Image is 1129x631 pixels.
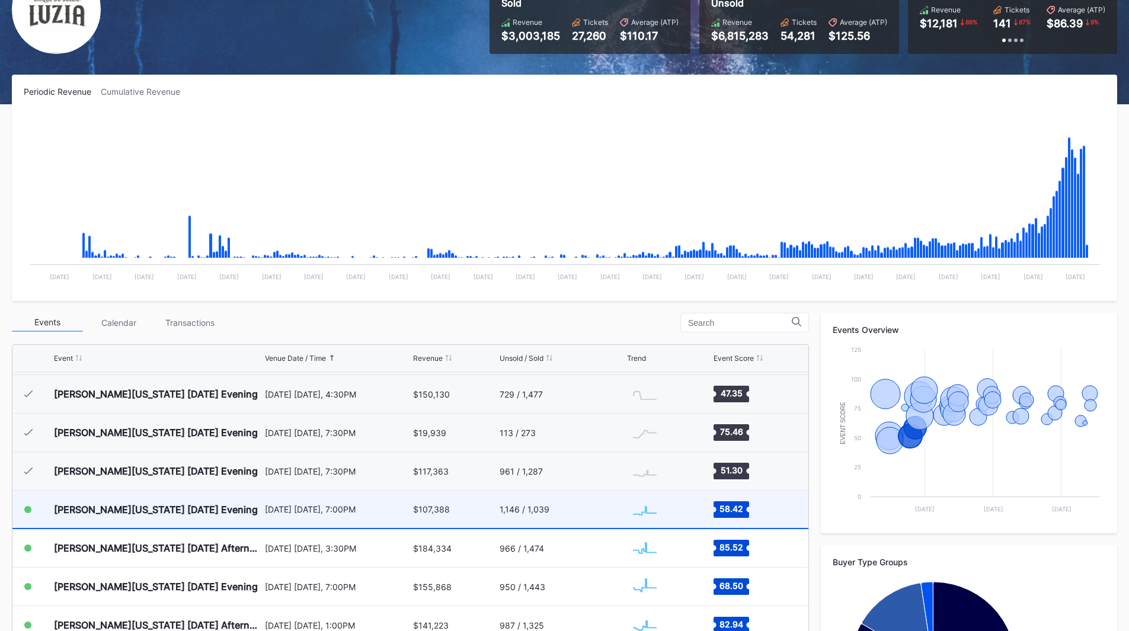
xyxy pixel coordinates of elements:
[219,273,239,280] text: [DATE]
[858,493,861,500] text: 0
[627,418,663,447] svg: Chart title
[854,405,861,412] text: 75
[516,273,535,280] text: [DATE]
[501,30,560,42] div: $3,003,185
[265,582,411,592] div: [DATE] [DATE], 7:00PM
[915,505,935,513] text: [DATE]
[413,504,450,514] div: $107,388
[829,30,887,42] div: $125.56
[1018,17,1032,27] div: 87 %
[964,17,978,27] div: 88 %
[265,504,411,514] div: [DATE] [DATE], 7:00PM
[92,273,112,280] text: [DATE]
[500,543,544,553] div: 966 / 1,474
[265,389,411,399] div: [DATE] [DATE], 4:30PM
[781,30,817,42] div: 54,281
[177,273,197,280] text: [DATE]
[54,354,73,363] div: Event
[50,273,69,280] text: [DATE]
[54,542,262,554] div: [PERSON_NAME][US_STATE] [DATE] Afternoon
[1024,273,1043,280] text: [DATE]
[154,313,225,332] div: Transactions
[688,318,792,328] input: Search
[413,466,449,476] div: $117,363
[265,543,411,553] div: [DATE] [DATE], 3:30PM
[627,533,663,563] svg: Chart title
[54,504,258,515] div: [PERSON_NAME][US_STATE] [DATE] Evening
[54,388,258,400] div: [PERSON_NAME][US_STATE] [DATE] Evening
[1005,5,1029,14] div: Tickets
[931,5,961,14] div: Revenue
[722,18,752,27] div: Revenue
[719,427,743,437] text: 75.46
[719,581,743,591] text: 68.50
[727,273,747,280] text: [DATE]
[714,354,754,363] div: Event Score
[413,428,446,438] div: $19,939
[719,503,743,513] text: 58.42
[620,30,679,42] div: $110.17
[600,273,620,280] text: [DATE]
[833,344,1105,521] svg: Chart title
[833,557,1105,567] div: Buyer Type Groups
[54,581,258,592] div: [PERSON_NAME][US_STATE] [DATE] Evening
[812,273,831,280] text: [DATE]
[792,18,817,27] div: Tickets
[346,273,366,280] text: [DATE]
[265,354,326,363] div: Venue Date / Time
[265,428,411,438] div: [DATE] [DATE], 7:30PM
[840,402,846,444] text: Event Score
[500,428,536,438] div: 113 / 273
[101,87,190,97] div: Cumulative Revenue
[627,379,663,409] svg: Chart title
[854,273,874,280] text: [DATE]
[627,354,646,363] div: Trend
[265,620,411,630] div: [DATE] [DATE], 1:00PM
[920,17,958,30] div: $12,181
[720,388,742,398] text: 47.35
[474,273,493,280] text: [DATE]
[500,466,543,476] div: 961 / 1,287
[500,620,544,630] div: 987 / 1,325
[627,572,663,601] svg: Chart title
[627,495,663,524] svg: Chart title
[572,30,608,42] div: 27,260
[54,465,258,477] div: [PERSON_NAME][US_STATE] [DATE] Evening
[500,354,543,363] div: Unsold / Sold
[984,505,1003,513] text: [DATE]
[1066,273,1085,280] text: [DATE]
[500,389,543,399] div: 729 / 1,477
[720,465,742,475] text: 51.30
[833,325,1105,335] div: Events Overview
[769,273,789,280] text: [DATE]
[513,18,542,27] div: Revenue
[854,463,861,470] text: 25
[304,273,324,280] text: [DATE]
[12,313,83,332] div: Events
[54,619,262,631] div: [PERSON_NAME][US_STATE] [DATE] Afternoon
[500,504,549,514] div: 1,146 / 1,039
[627,456,663,486] svg: Chart title
[262,273,282,280] text: [DATE]
[851,376,861,383] text: 100
[54,427,258,438] div: [PERSON_NAME][US_STATE] [DATE] Evening
[431,273,450,280] text: [DATE]
[83,313,154,332] div: Calendar
[854,434,861,441] text: 50
[413,620,449,630] div: $141,223
[1089,17,1100,27] div: 9 %
[1058,5,1105,14] div: Average (ATP)
[24,111,1105,289] svg: Chart title
[413,543,452,553] div: $184,334
[685,273,704,280] text: [DATE]
[993,17,1011,30] div: 141
[135,273,154,280] text: [DATE]
[389,273,408,280] text: [DATE]
[840,18,887,27] div: Average (ATP)
[896,273,916,280] text: [DATE]
[981,273,1000,280] text: [DATE]
[631,18,679,27] div: Average (ATP)
[413,354,443,363] div: Revenue
[1047,17,1083,30] div: $86.39
[1052,505,1072,513] text: [DATE]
